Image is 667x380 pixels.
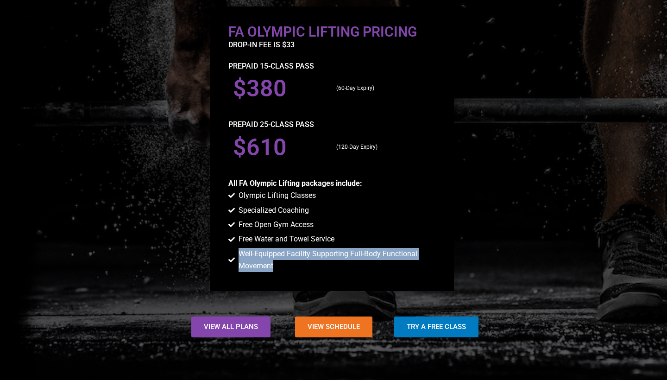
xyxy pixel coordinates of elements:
span: View All Plans [204,323,258,330]
span: Olympic Lifting Classes [236,190,316,202]
h2: FA Olympic Lifting Pricing [228,25,436,39]
p: PREPAID 15-CLASS PASs [228,60,436,72]
p: Prepaid 25-Class Pass [228,119,436,131]
a: View Schedule [295,317,372,337]
span: Free Water and Towel Service [236,233,334,245]
p: (60-Day Expiry) [336,84,431,93]
span: Well-Equipped Facility Supporting Full-Body Functional Movement [236,248,435,272]
span: Try a Free Class [407,323,466,330]
h3: $380 [233,77,327,100]
a: Try a Free Class [394,317,478,337]
span: View Schedule [308,323,360,330]
b: All FA Olympic Lifting packages include: [228,179,362,188]
h3: $610 [233,136,327,159]
p: (120-Day Expiry) [336,143,431,152]
span: Specialized Coaching [236,204,309,216]
p: drop-in fee is $33 [228,39,436,51]
a: View All Plans [191,317,271,337]
span: Free Open Gym Access [236,219,314,231]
